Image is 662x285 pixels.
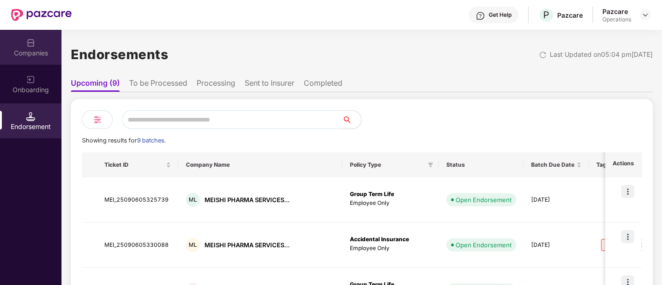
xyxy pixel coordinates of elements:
[71,78,120,92] li: Upcoming (9)
[489,11,512,19] div: Get Help
[245,78,294,92] li: Sent to Insurer
[205,196,290,204] div: MEISHI PHARMA SERVICES...
[350,190,394,197] b: Group Term Life
[426,159,435,170] span: filter
[524,152,589,177] th: Batch Due Date
[137,137,166,144] span: 9 batches.
[602,16,631,23] div: Operations
[539,51,546,59] img: svg+xml;base64,PHN2ZyBpZD0iUmVsb2FkLTMyeDMyIiB4bWxucz0iaHR0cDovL3d3dy53My5vcmcvMjAwMC9zdmciIHdpZH...
[178,152,342,177] th: Company Name
[104,161,164,169] span: Ticket ID
[26,75,35,84] img: svg+xml;base64,PHN2ZyB3aWR0aD0iMjAiIGhlaWdodD0iMjAiIHZpZXdCb3g9IjAgMCAyMCAyMCIgZmlsbD0ibm9uZSIgeG...
[97,177,178,223] td: MEI_25090605325739
[11,9,72,21] img: New Pazcare Logo
[97,223,178,268] td: MEI_25090605330088
[342,110,362,129] button: search
[92,114,103,125] img: svg+xml;base64,PHN2ZyB4bWxucz0iaHR0cDovL3d3dy53My5vcmcvMjAwMC9zdmciIHdpZHRoPSIyNCIgaGVpZ2h0PSIyNC...
[26,112,35,121] img: svg+xml;base64,PHN2ZyB3aWR0aD0iMTQuNSIgaGVpZ2h0PSIxNC41IiB2aWV3Qm94PSIwIDAgMTYgMTYiIGZpbGw9Im5vbm...
[557,11,583,20] div: Pazcare
[186,238,200,252] div: ML
[602,7,631,16] div: Pazcare
[476,11,485,20] img: svg+xml;base64,PHN2ZyBpZD0iSGVscC0zMngzMiIgeG1sbnM9Imh0dHA6Ly93d3cudzMub3JnLzIwMDAvc3ZnIiB3aWR0aD...
[186,193,200,207] div: ML
[605,152,642,177] th: Actions
[621,230,634,243] img: icon
[456,240,512,250] div: Open Endorsement
[350,199,431,208] p: Employee Only
[621,185,634,198] img: icon
[129,78,187,92] li: To be Processed
[342,116,361,123] span: search
[550,49,653,60] div: Last Updated on 05:04 pm[DATE]
[350,244,431,253] p: Employee Only
[71,44,168,65] h1: Endorsements
[601,239,662,251] span: Cumulative Low CD
[205,241,290,250] div: MEISHI PHARMA SERVICES...
[350,236,409,243] b: Accidental Insurance
[524,223,589,268] td: [DATE]
[82,137,166,144] span: Showing results for
[350,161,424,169] span: Policy Type
[439,152,524,177] th: Status
[428,162,433,168] span: filter
[304,78,342,92] li: Completed
[642,11,649,19] img: svg+xml;base64,PHN2ZyBpZD0iRHJvcGRvd24tMzJ4MzIiIHhtbG5zPSJodHRwOi8vd3d3LnczLm9yZy8yMDAwL3N2ZyIgd2...
[97,152,178,177] th: Ticket ID
[197,78,235,92] li: Processing
[26,38,35,47] img: svg+xml;base64,PHN2ZyBpZD0iQ29tcGFuaWVzIiB4bWxucz0iaHR0cDovL3d3dy53My5vcmcvMjAwMC9zdmciIHdpZHRoPS...
[456,195,512,204] div: Open Endorsement
[531,161,574,169] span: Batch Due Date
[543,9,549,20] span: P
[524,177,589,223] td: [DATE]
